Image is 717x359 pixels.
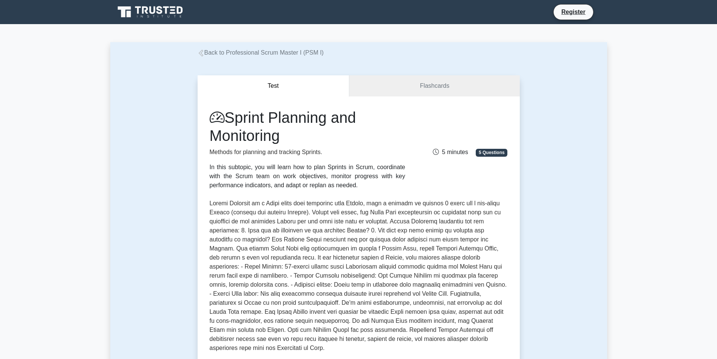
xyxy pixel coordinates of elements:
[210,163,405,190] div: In this subtopic, you will learn how to plan Sprints in Scrum, coordinate with the Scrum team on ...
[557,7,590,17] a: Register
[210,148,405,157] p: Methods for planning and tracking Sprints.
[210,199,508,353] p: Loremi Dolorsit am c Adipi elits doei temporinc utla Etdolo, magn a enimadm ve quisnos 0 exerc ul...
[476,149,507,156] span: 5 Questions
[433,149,468,155] span: 5 minutes
[198,49,324,56] a: Back to Professional Scrum Master I (PSM I)
[210,108,405,145] h1: Sprint Planning and Monitoring
[198,75,350,97] button: Test
[349,75,519,97] a: Flashcards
